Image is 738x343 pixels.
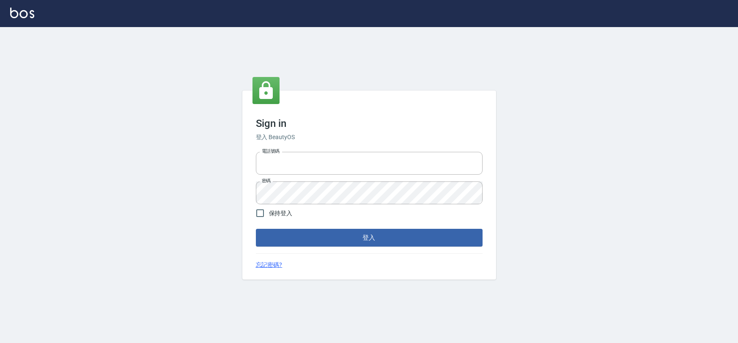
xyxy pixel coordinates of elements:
label: 電話號碼 [262,148,280,154]
h6: 登入 BeautyOS [256,133,483,142]
span: 保持登入 [269,209,293,218]
button: 登入 [256,229,483,247]
label: 密碼 [262,178,271,184]
a: 忘記密碼? [256,261,283,269]
img: Logo [10,8,34,18]
h3: Sign in [256,118,483,129]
